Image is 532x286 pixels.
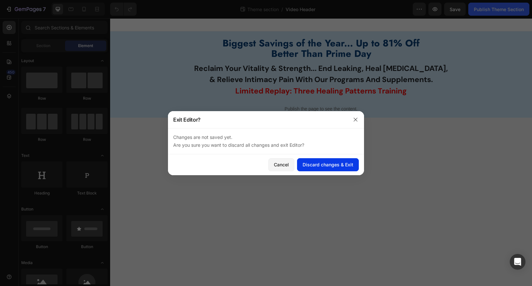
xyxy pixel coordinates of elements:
strong: Better Than Prime Day [161,28,261,42]
button: Cancel [268,158,294,171]
strong: Limited Replay: Three Healing Patterns Training [125,68,297,77]
p: Publish the page to see the content. [54,87,368,94]
div: Cancel [274,161,289,168]
strong: Reclaim Your Vitality & Strength... End Leaking, Heal [MEDICAL_DATA], [84,45,338,55]
p: Exit Editor? [173,116,201,124]
div: Open Intercom Messenger [510,254,525,270]
strong: Biggest Savings of the Year... Up to 81% Off [112,18,309,32]
button: Discard changes & Exit [297,158,359,171]
div: Discard changes & Exit [303,161,353,168]
p: Changes are not saved yet. Are you sure you want to discard all changes and exit Editor? [173,133,359,149]
strong: & Relieve Intimacy Pain With Our Programs And Supplements. [99,56,323,66]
